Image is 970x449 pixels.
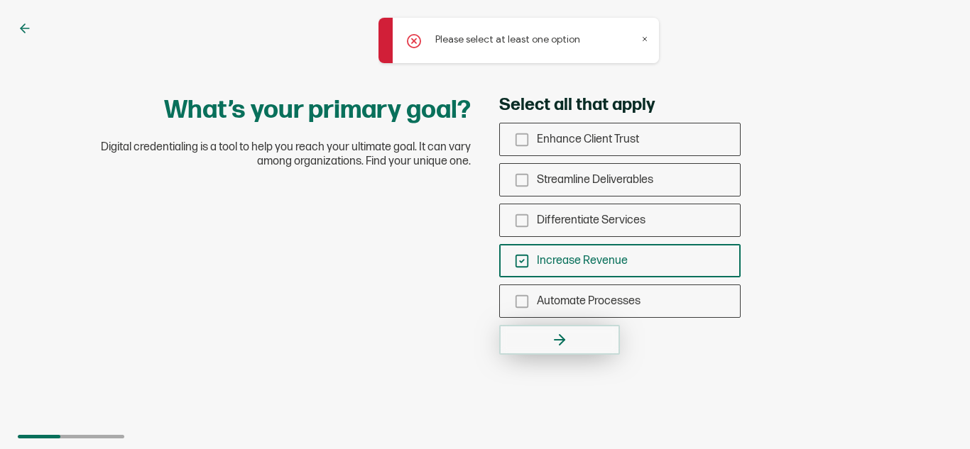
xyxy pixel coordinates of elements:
div: checkbox-group [499,123,741,318]
span: Differentiate Services [537,214,645,227]
h1: What’s your primary goal? [164,94,471,126]
span: Enhance Client Trust [537,133,639,146]
span: Digital credentialing is a tool to help you reach your ultimate goal. It can vary among organizat... [73,140,471,169]
span: Automate Processes [537,294,641,308]
span: Select all that apply [499,94,655,116]
span: Increase Revenue [537,254,628,267]
span: Streamline Deliverables [537,173,653,187]
iframe: Chat Widget [899,381,970,449]
p: Please select at least one option [435,32,580,47]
